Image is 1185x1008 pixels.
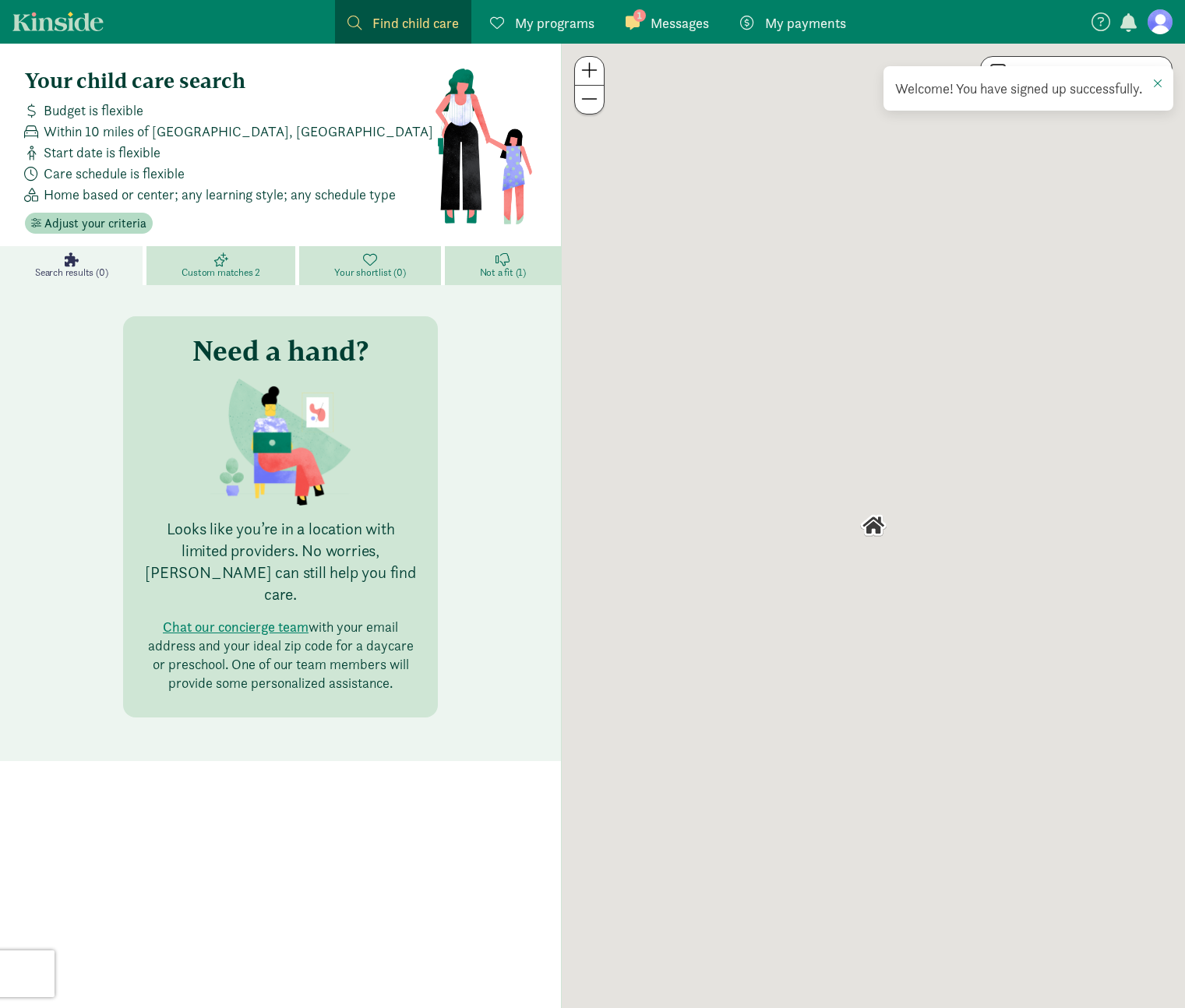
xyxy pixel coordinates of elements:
[633,9,646,22] span: 1
[25,213,153,234] button: Adjust your criteria
[860,513,887,539] div: Click to see details
[44,184,396,205] span: Home based or center; any learning style; any schedule type
[334,266,405,279] span: Your shortlist (0)
[1006,62,1162,81] label: Search as I move the map
[895,78,1162,99] div: Welcome! You have signed up successfully.
[44,121,433,142] span: Within 10 miles of [GEOGRAPHIC_DATA], [GEOGRAPHIC_DATA]
[44,214,146,233] span: Adjust your criteria
[142,518,419,605] p: Looks like you’re in a location with limited providers. No worries, [PERSON_NAME] can still help ...
[445,246,561,285] a: Not a fit (1)
[146,246,299,285] a: Custom matches 2
[372,12,459,33] span: Find child care
[299,246,444,285] a: Your shortlist (0)
[142,618,419,693] p: with your email address and your ideal zip code for a daycare or preschool. One of our team membe...
[765,12,846,33] span: My payments
[480,266,526,279] span: Not a fit (1)
[44,100,143,121] span: Budget is flexible
[35,266,108,279] span: Search results (0)
[25,69,434,93] h4: Your child care search
[192,335,369,366] h3: Need a hand?
[182,266,260,279] span: Custom matches 2
[651,12,709,33] span: Messages
[44,163,185,184] span: Care schedule is flexible
[12,12,104,31] a: Kinside
[515,12,594,33] span: My programs
[163,618,309,636] button: Chat our concierge team
[44,142,160,163] span: Start date is flexible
